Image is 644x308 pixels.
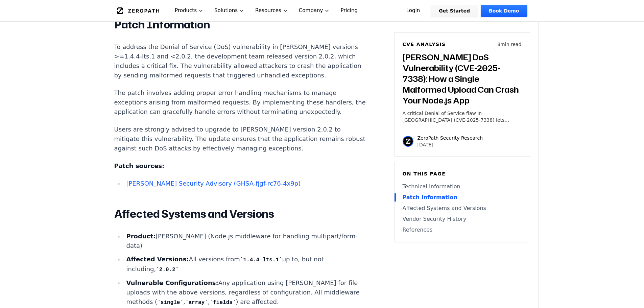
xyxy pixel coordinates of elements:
a: [PERSON_NAME] Security Advisory (GHSA-fjgf-rc76-4x9p) [126,180,301,187]
li: [PERSON_NAME] (Node.js middleware for handling multipart/form-data) [124,232,366,251]
a: Patch Information [403,193,522,202]
p: ZeroPath Security Research [418,135,483,141]
code: 2.0.2 [156,267,178,273]
code: fields [210,300,236,306]
a: Book Demo [481,5,527,17]
a: Login [398,5,428,17]
p: A critical Denial of Service flaw in [GEOGRAPHIC_DATA] (CVE-2025-7338) lets attackers crash Node.... [403,110,522,123]
p: [DATE] [418,141,483,148]
a: Get Started [431,5,478,17]
h2: Affected Systems and Versions [114,207,366,221]
code: single [157,300,183,306]
h6: CVE Analysis [403,41,446,48]
a: Technical Information [403,183,522,191]
strong: Affected Versions: [126,256,189,263]
a: References [403,226,522,234]
strong: Product: [126,233,156,240]
li: All versions from up to, but not including, [124,255,366,274]
code: 1.4.4-lts.1 [240,257,282,263]
p: To address the Denial of Service (DoS) vulnerability in [PERSON_NAME] versions >=1.4.4-lts.1 and ... [114,42,366,80]
a: Vendor Security History [403,215,522,223]
p: 8 min read [497,41,521,48]
code: array [185,300,208,306]
p: The patch involves adding proper error handling mechanisms to manage exceptions arising from malf... [114,88,366,117]
h2: Patch Information [114,18,366,31]
h6: On this page [403,170,522,177]
strong: Patch sources: [114,162,165,169]
strong: Vulnerable Configurations: [126,279,218,286]
p: Users are strongly advised to upgrade to [PERSON_NAME] version 2.0.2 to mitigate this vulnerabili... [114,125,366,153]
img: ZeroPath Security Research [403,136,413,147]
li: Any application using [PERSON_NAME] for file uploads with the above versions, regardless of confi... [124,278,366,307]
a: Affected Systems and Versions [403,204,522,212]
h3: [PERSON_NAME] DoS Vulnerability (CVE-2025-7338): How a Single Malformed Upload Can Crash Your Nod... [403,52,522,106]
